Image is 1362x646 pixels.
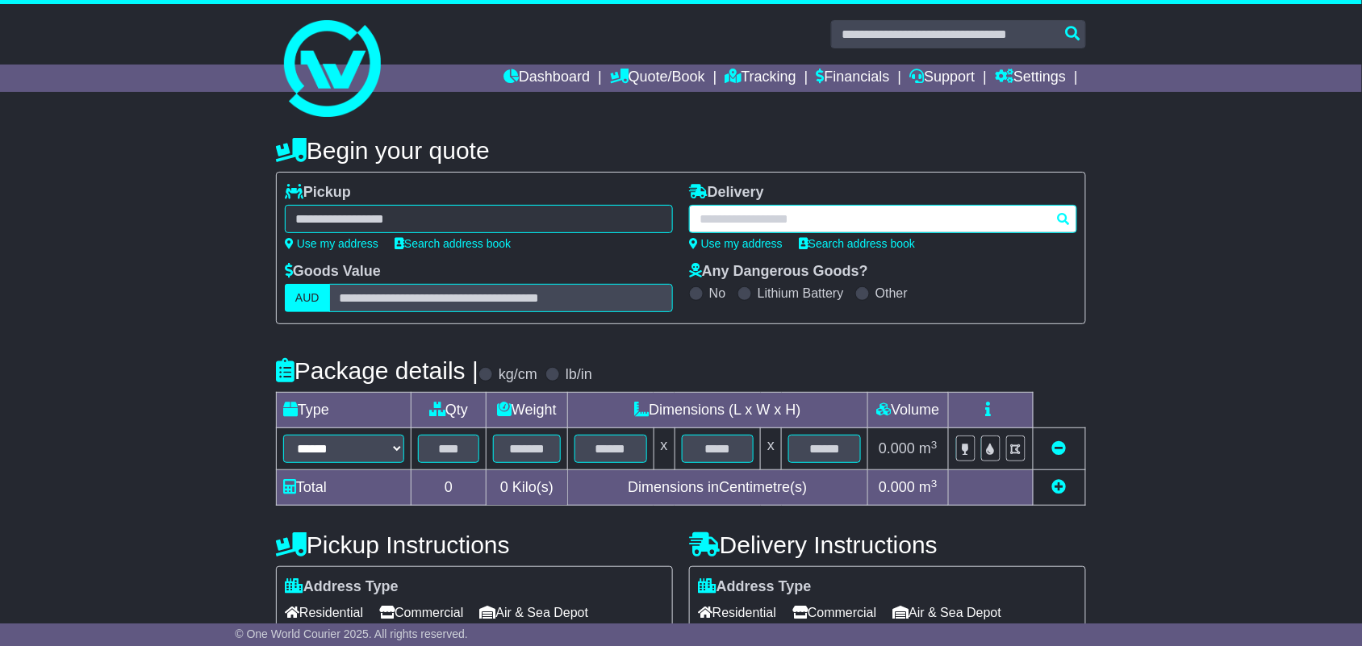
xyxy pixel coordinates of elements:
[412,393,487,428] td: Qty
[689,184,764,202] label: Delivery
[1052,440,1067,456] a: Remove this item
[799,237,915,250] a: Search address book
[566,366,592,384] label: lb/in
[285,184,351,202] label: Pickup
[995,65,1066,92] a: Settings
[709,285,725,301] label: No
[412,470,487,506] td: 0
[931,439,938,451] sup: 3
[758,285,844,301] label: Lithium Battery
[879,440,915,456] span: 0.000
[1052,479,1067,495] a: Add new item
[285,600,363,625] span: Residential
[285,237,378,250] a: Use my address
[480,600,589,625] span: Air & Sea Depot
[867,393,948,428] td: Volume
[500,479,508,495] span: 0
[285,578,399,596] label: Address Type
[276,531,673,558] h4: Pickup Instructions
[487,470,568,506] td: Kilo(s)
[689,531,1086,558] h4: Delivery Instructions
[698,578,812,596] label: Address Type
[235,627,468,640] span: © One World Courier 2025. All rights reserved.
[761,428,782,470] td: x
[276,357,478,384] h4: Package details |
[379,600,463,625] span: Commercial
[931,477,938,490] sup: 3
[285,284,330,312] label: AUD
[689,237,783,250] a: Use my address
[277,393,412,428] td: Type
[893,600,1002,625] span: Air & Sea Depot
[910,65,976,92] a: Support
[277,470,412,506] td: Total
[792,600,876,625] span: Commercial
[276,137,1086,164] h4: Begin your quote
[919,479,938,495] span: m
[285,263,381,281] label: Goods Value
[503,65,590,92] a: Dashboard
[610,65,705,92] a: Quote/Book
[689,205,1077,233] typeahead: Please provide city
[879,479,915,495] span: 0.000
[875,285,908,301] label: Other
[725,65,796,92] a: Tracking
[567,470,867,506] td: Dimensions in Centimetre(s)
[817,65,890,92] a: Financials
[567,393,867,428] td: Dimensions (L x W x H)
[919,440,938,456] span: m
[499,366,537,384] label: kg/cm
[689,263,868,281] label: Any Dangerous Goods?
[487,393,568,428] td: Weight
[698,600,776,625] span: Residential
[395,237,511,250] a: Search address book
[654,428,675,470] td: x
